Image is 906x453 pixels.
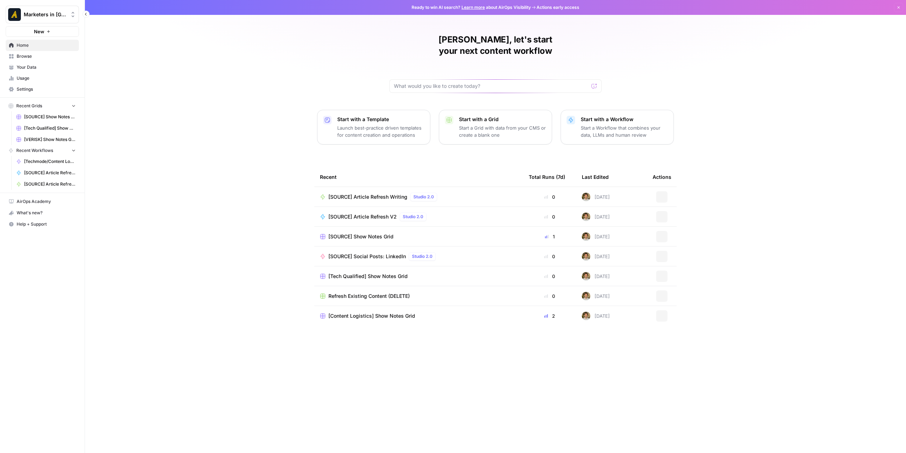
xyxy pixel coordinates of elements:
span: Home [17,42,76,49]
img: 5zyzjh3tw4s3l6pe5wy4otrd1hyg [582,252,590,261]
span: [VERISK] Show Notes Grid [24,136,76,143]
div: 1 [529,233,570,240]
p: Start with a Workflow [581,116,668,123]
span: Recent Grids [16,103,42,109]
a: Refresh Existing Content (DELETE) [320,293,517,300]
div: [DATE] [582,213,610,221]
p: Start a Workflow that combines your data, LLMs and human review [581,124,668,138]
a: [SOURCE] Social Posts: LinkedInStudio 2.0 [320,252,517,261]
span: [Tech Qualified] Show Notes Grid [24,125,76,131]
button: Recent Workflows [6,145,79,156]
div: [DATE] [582,292,610,300]
span: Studio 2.0 [413,194,434,200]
p: Start with a Template [337,116,424,123]
p: Launch best-practice driven templates for content creation and operations [337,124,424,138]
div: Total Runs (7d) [529,167,565,187]
a: [Techmode/Content Logistics] Show Notes [13,156,79,167]
img: 5zyzjh3tw4s3l6pe5wy4otrd1hyg [582,232,590,241]
img: 5zyzjh3tw4s3l6pe5wy4otrd1hyg [582,292,590,300]
div: [DATE] [582,232,610,241]
span: [SOURCE] Social Posts: LinkedIn [328,253,406,260]
a: [Tech Qualified] Show Notes Grid [13,123,79,134]
input: What would you like to create today? [394,83,589,90]
a: [SOURCE] Article Refresh V2 [13,167,79,179]
span: [SOURCE] Show Notes Grid [328,233,394,240]
span: [Content Logistics] Show Notes Grid [328,312,415,319]
button: What's new? [6,207,79,219]
a: Usage [6,73,79,84]
a: [SOURCE] Article Refresh WritingStudio 2.0 [320,193,517,201]
button: Workspace: Marketers in Demand [6,6,79,23]
div: 0 [529,273,570,280]
div: 2 [529,312,570,319]
img: 5zyzjh3tw4s3l6pe5wy4otrd1hyg [582,272,590,281]
span: New [34,28,44,35]
span: [SOURCE] Article Refresh V2 [24,170,76,176]
h1: [PERSON_NAME], let's start your next content workflow [389,34,602,57]
div: 0 [529,293,570,300]
button: Help + Support [6,219,79,230]
img: 5zyzjh3tw4s3l6pe5wy4otrd1hyg [582,213,590,221]
button: Recent Grids [6,101,79,111]
div: Last Edited [582,167,609,187]
span: [SOURCE] Show Notes Grid [24,114,76,120]
span: [Tech Qualified] Show Notes Grid [328,273,408,280]
span: Help + Support [17,221,76,227]
div: Actions [653,167,671,187]
a: [SOURCE] Article Refresh Writing [13,179,79,190]
div: 0 [529,213,570,220]
a: AirOps Academy [6,196,79,207]
a: [SOURCE] Show Notes Grid [320,233,517,240]
span: AirOps Academy [17,198,76,205]
div: Recent [320,167,517,187]
span: Studio 2.0 [403,214,423,220]
a: Home [6,40,79,51]
a: [SOURCE] Show Notes Grid [13,111,79,123]
button: Start with a GridStart a Grid with data from your CMS or create a blank one [439,110,552,145]
div: [DATE] [582,193,610,201]
div: [DATE] [582,272,610,281]
span: Settings [17,86,76,92]
span: Studio 2.0 [412,253,432,260]
span: Recent Workflows [16,147,53,154]
span: [Techmode/Content Logistics] Show Notes [24,158,76,165]
a: Settings [6,84,79,95]
span: Usage [17,75,76,81]
span: Marketers in [GEOGRAPHIC_DATA] [24,11,67,18]
a: [Content Logistics] Show Notes Grid [320,312,517,319]
button: New [6,26,79,37]
a: [VERISK] Show Notes Grid [13,134,79,145]
p: Start with a Grid [459,116,546,123]
div: 0 [529,253,570,260]
div: [DATE] [582,312,610,320]
img: 5zyzjh3tw4s3l6pe5wy4otrd1hyg [582,312,590,320]
div: [DATE] [582,252,610,261]
a: [SOURCE] Article Refresh V2Studio 2.0 [320,213,517,221]
img: Marketers in Demand Logo [8,8,21,21]
span: Browse [17,53,76,60]
span: [SOURCE] Article Refresh V2 [328,213,397,220]
span: Refresh Existing Content (DELETE) [328,293,410,300]
span: [SOURCE] Article Refresh Writing [24,181,76,187]
p: Start a Grid with data from your CMS or create a blank one [459,124,546,138]
span: Ready to win AI search? about AirOps Visibility [412,4,531,11]
span: Actions early access [537,4,579,11]
button: Start with a WorkflowStart a Workflow that combines your data, LLMs and human review [561,110,674,145]
span: Your Data [17,64,76,70]
a: [Tech Qualified] Show Notes Grid [320,273,517,280]
div: 0 [529,193,570,200]
a: Browse [6,51,79,62]
span: [SOURCE] Article Refresh Writing [328,193,407,200]
button: Start with a TemplateLaunch best-practice driven templates for content creation and operations [317,110,430,145]
a: Your Data [6,62,79,73]
a: Learn more [461,5,485,10]
img: 5zyzjh3tw4s3l6pe5wy4otrd1hyg [582,193,590,201]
